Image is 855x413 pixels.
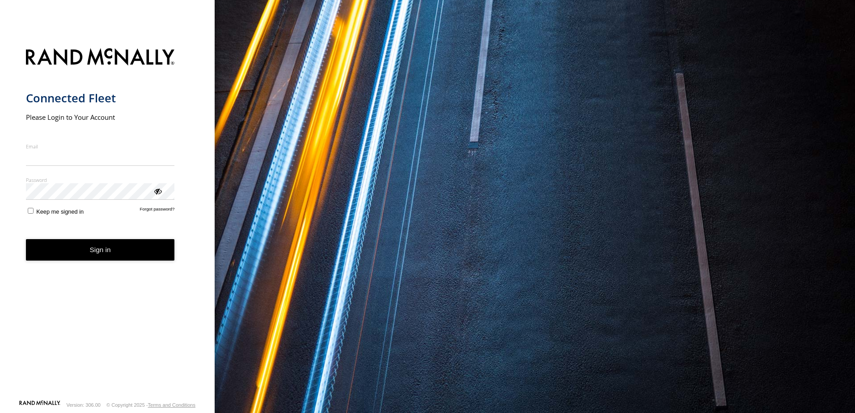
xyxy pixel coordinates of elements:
[26,143,175,150] label: Email
[153,186,162,195] div: ViewPassword
[26,239,175,261] button: Sign in
[28,208,34,214] input: Keep me signed in
[148,402,195,408] a: Terms and Conditions
[26,43,189,400] form: main
[26,46,175,69] img: Rand McNally
[19,400,60,409] a: Visit our Website
[140,206,175,215] a: Forgot password?
[26,113,175,122] h2: Please Login to Your Account
[67,402,101,408] div: Version: 306.00
[106,402,195,408] div: © Copyright 2025 -
[36,208,84,215] span: Keep me signed in
[26,177,175,183] label: Password
[26,91,175,105] h1: Connected Fleet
